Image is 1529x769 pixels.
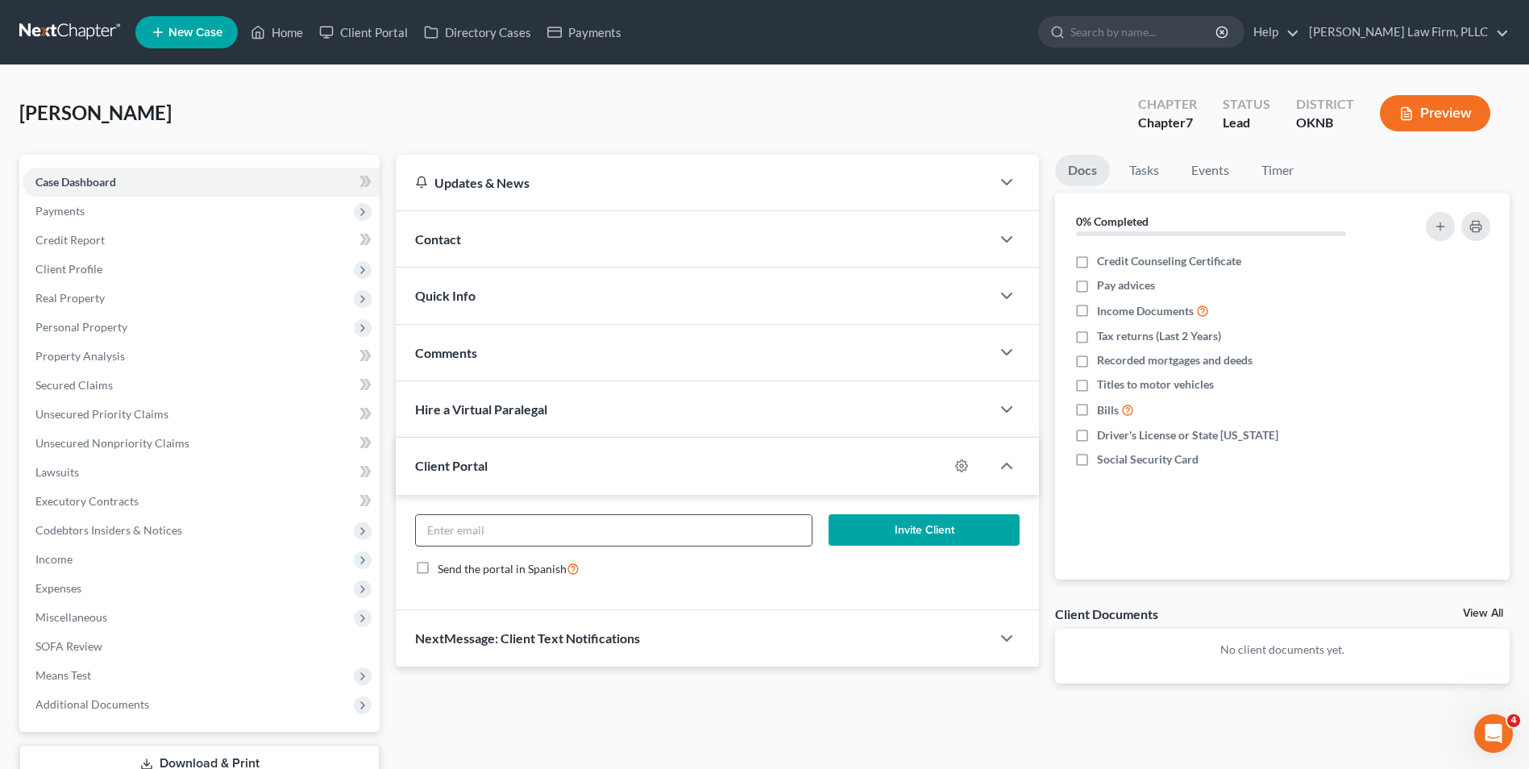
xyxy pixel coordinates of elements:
span: Payments [35,204,85,218]
span: Bills [1097,402,1119,418]
span: Client Portal [415,458,488,473]
a: Client Portal [311,18,416,47]
span: NextMessage: Client Text Notifications [415,630,640,646]
span: 7 [1186,114,1193,130]
a: Credit Report [23,226,380,255]
span: Driver's License or State [US_STATE] [1097,427,1278,443]
span: Tax returns (Last 2 Years) [1097,328,1221,344]
span: Credit Counseling Certificate [1097,253,1241,269]
div: Chapter [1138,95,1197,114]
a: Property Analysis [23,342,380,371]
span: Lawsuits [35,465,79,479]
span: Unsecured Priority Claims [35,407,168,421]
span: Client Profile [35,262,102,276]
div: Status [1223,95,1270,114]
span: Case Dashboard [35,175,116,189]
button: Invite Client [829,514,1020,547]
a: SOFA Review [23,632,380,661]
div: Client Documents [1055,605,1158,622]
span: Expenses [35,581,81,595]
button: Preview [1380,95,1490,131]
span: SOFA Review [35,639,102,653]
span: Miscellaneous [35,610,107,624]
span: Pay advices [1097,277,1155,293]
div: District [1296,95,1354,114]
span: Hire a Virtual Paralegal [415,401,547,417]
a: [PERSON_NAME] Law Firm, PLLC [1301,18,1509,47]
span: Contact [415,231,461,247]
span: Credit Report [35,233,105,247]
span: Quick Info [415,288,476,303]
a: Docs [1055,155,1110,186]
a: Tasks [1116,155,1172,186]
div: OKNB [1296,114,1354,132]
a: Help [1245,18,1299,47]
span: Recorded mortgages and deeds [1097,352,1253,368]
span: New Case [168,27,222,39]
span: Means Test [35,668,91,682]
span: [PERSON_NAME] [19,101,172,124]
span: Property Analysis [35,349,125,363]
a: Unsecured Nonpriority Claims [23,429,380,458]
a: Events [1178,155,1242,186]
span: Social Security Card [1097,451,1199,468]
div: Chapter [1138,114,1197,132]
span: Income Documents [1097,303,1194,319]
span: Titles to motor vehicles [1097,376,1214,393]
span: Secured Claims [35,378,113,392]
span: Additional Documents [35,697,149,711]
a: Lawsuits [23,458,380,487]
input: Search by name... [1070,17,1218,47]
span: Personal Property [35,320,127,334]
span: Real Property [35,291,105,305]
span: Send the portal in Spanish [438,562,567,576]
input: Enter email [416,515,812,546]
a: Executory Contracts [23,487,380,516]
span: Codebtors Insiders & Notices [35,523,182,537]
div: Updates & News [415,174,971,191]
span: Executory Contracts [35,494,139,508]
div: Lead [1223,114,1270,132]
iframe: Intercom live chat [1474,714,1513,753]
a: Timer [1249,155,1307,186]
a: Case Dashboard [23,168,380,197]
a: Secured Claims [23,371,380,400]
span: Unsecured Nonpriority Claims [35,436,189,450]
a: Payments [539,18,629,47]
a: Home [243,18,311,47]
p: No client documents yet. [1068,642,1497,658]
span: 4 [1507,714,1520,727]
a: Unsecured Priority Claims [23,400,380,429]
span: Income [35,552,73,566]
strong: 0% Completed [1076,214,1149,228]
a: View All [1463,608,1503,619]
a: Directory Cases [416,18,539,47]
span: Comments [415,345,477,360]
